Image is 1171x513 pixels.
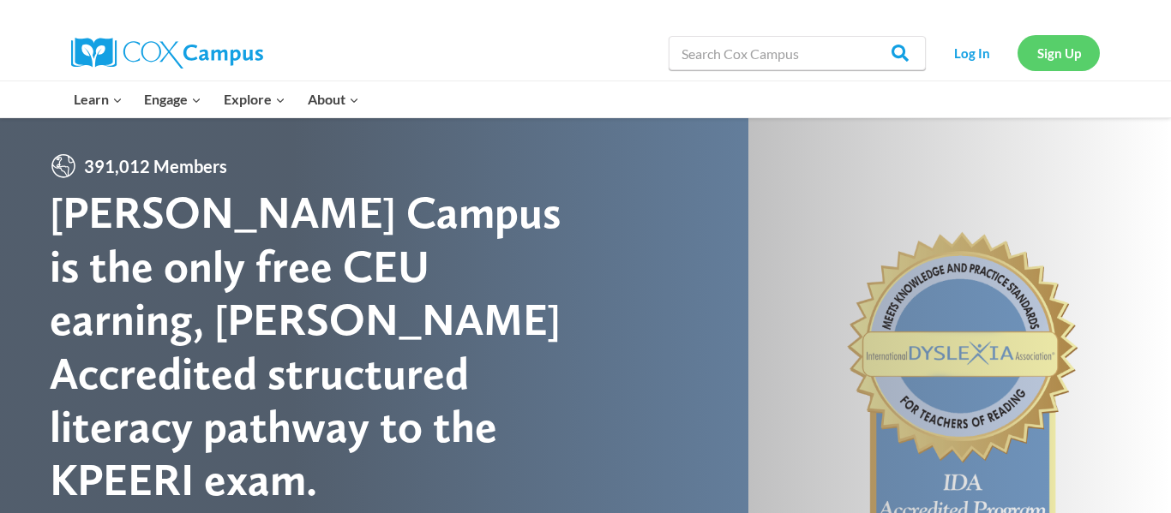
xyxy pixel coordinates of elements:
nav: Secondary Navigation [934,35,1100,70]
div: [PERSON_NAME] Campus is the only free CEU earning, [PERSON_NAME] Accredited structured literacy p... [50,186,585,506]
button: Child menu of About [297,81,370,117]
button: Child menu of Learn [63,81,134,117]
a: Sign Up [1018,35,1100,70]
img: Cox Campus [71,38,263,69]
span: 391,012 Members [77,152,234,180]
a: Log In [934,35,1009,70]
button: Child menu of Explore [213,81,297,117]
nav: Primary Navigation [63,81,369,117]
input: Search Cox Campus [669,36,926,70]
button: Child menu of Engage [134,81,213,117]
